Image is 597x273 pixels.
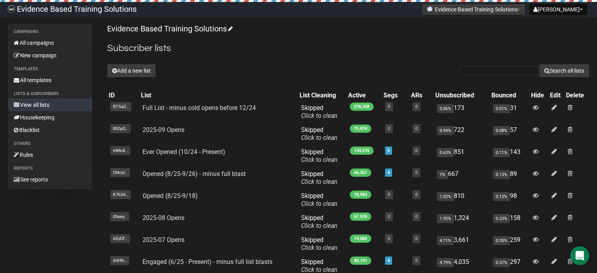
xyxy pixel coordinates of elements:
a: 0 [415,214,418,219]
a: 4 [387,170,390,175]
div: Bounced [491,92,522,99]
th: Segs: No sort applied, activate to apply an ascending sort [382,90,409,101]
li: Reports [8,164,92,173]
td: 722 [434,123,490,145]
span: 1.02% [437,192,454,201]
img: 6a635aadd5b086599a41eda90e0773ac [8,5,15,13]
th: ID: No sort applied, sorting is disabled [107,90,139,101]
span: 6iX9h.. [110,256,129,265]
a: Click to clean [301,200,338,207]
span: 0.06% [437,104,454,113]
a: Opened (8/25-9/26) - minus full blast [142,170,246,178]
a: View all lists [8,99,92,111]
td: 143 [490,145,529,167]
span: Skipped [301,214,338,229]
span: 80,191 [350,257,371,265]
div: Active [348,92,374,99]
a: Engaged (6/25 - Present) - minus full list blasts [142,258,272,266]
th: List Cleaning: No sort applied, activate to apply an ascending sort [298,90,347,101]
span: 1% [437,170,448,179]
a: 0 [388,192,390,197]
td: 57 [490,123,529,145]
img: favicons [427,6,433,12]
span: Skipped [301,170,338,185]
a: 0 [388,236,390,241]
a: Housekeeping [8,111,92,124]
li: Lists & subscribers [8,89,92,99]
a: Click to clean [301,222,338,229]
th: Hide: No sort applied, sorting is disabled [529,90,548,101]
span: 67,535 [350,213,371,221]
span: ONryz.. [110,168,130,177]
td: 98 [490,189,529,211]
div: ARs [411,92,426,99]
th: List: No sort applied, activate to apply an ascending sort [139,90,298,101]
span: Skipped [301,148,338,163]
span: 278,358 [350,103,374,111]
a: Ever Opened (10/24 - Present) [142,148,225,156]
h2: Subscriber lists [107,41,589,55]
span: 6SyDF.. [110,234,130,243]
div: Hide [531,92,547,99]
span: 0.12% [493,192,510,201]
span: 0.08% [493,126,510,135]
button: Evidence Based Training Solutions [422,4,525,15]
div: List [141,92,290,99]
a: Click to clean [301,134,338,141]
th: Edit: No sort applied, sorting is disabled [548,90,564,101]
span: Skipped [301,192,338,207]
span: Skipped [301,126,338,141]
a: 2025-07 Opens [142,236,184,244]
a: 0 [388,126,390,131]
a: 0 [388,214,390,219]
a: Click to clean [301,112,338,119]
a: 0 [415,192,418,197]
div: Unsubscribed [435,92,482,99]
span: 0.35% [493,236,510,245]
span: K763A.. [110,190,131,199]
a: Full List - minus cold opens before 12/24 [142,104,256,112]
span: 0.37% [493,258,510,267]
span: 134,276 [350,147,374,155]
li: Others [8,139,92,148]
a: 2025-08 Opens [142,214,184,222]
span: eWkdI.. [110,146,130,155]
td: 851 [434,145,490,167]
div: Open Intercom Messenger [570,246,589,265]
span: 0.94% [437,126,454,135]
button: Search all lists [539,64,589,77]
a: Rules [8,148,92,161]
span: 0.01% [493,104,510,113]
a: 0 [415,126,418,131]
div: Segs [383,92,402,99]
span: 66,367 [350,169,371,177]
span: 0.11% [493,148,510,157]
th: Delete: No sort applied, sorting is disabled [564,90,589,101]
span: 0fawy.. [110,212,129,221]
th: Active: No sort applied, activate to apply an ascending sort [347,90,382,101]
a: See reports [8,173,92,186]
span: 75,874 [350,125,371,133]
span: 0.23% [493,214,510,223]
th: Unsubscribed: No sort applied, activate to apply an ascending sort [434,90,490,101]
a: 0 [415,236,418,241]
a: New campaign [8,49,92,62]
a: 5 [387,148,390,153]
th: ARs: No sort applied, activate to apply an ascending sort [409,90,434,101]
a: Click to clean [301,178,338,185]
div: List Cleaning [299,92,339,99]
a: 0 [415,104,418,109]
td: 667 [434,167,490,189]
li: Templates [8,64,92,74]
a: 4 [387,258,390,263]
div: ID [109,92,138,99]
div: Edit [550,92,563,99]
a: Click to clean [301,244,338,251]
a: 0 [388,104,390,109]
span: Skipped [301,236,338,251]
a: Click to clean [301,156,338,163]
span: BTSaZ.. [110,102,131,111]
span: 78,983 [350,191,371,199]
button: [PERSON_NAME] [529,4,587,15]
span: 0.63% [437,148,454,157]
